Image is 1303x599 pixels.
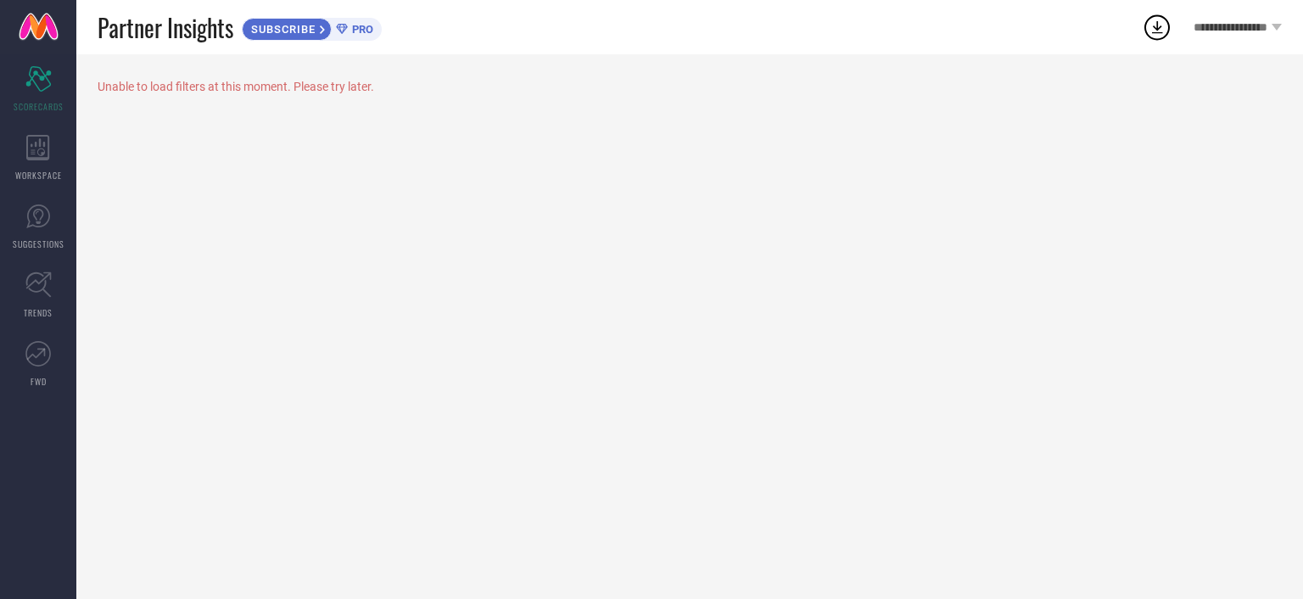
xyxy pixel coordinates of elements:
div: Unable to load filters at this moment. Please try later. [98,80,1282,93]
span: TRENDS [24,306,53,319]
span: SUGGESTIONS [13,238,64,250]
span: SCORECARDS [14,100,64,113]
a: SUBSCRIBEPRO [242,14,382,41]
span: Partner Insights [98,10,233,45]
span: FWD [31,375,47,388]
div: Open download list [1142,12,1172,42]
span: PRO [348,23,373,36]
span: WORKSPACE [15,169,62,182]
span: SUBSCRIBE [243,23,320,36]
